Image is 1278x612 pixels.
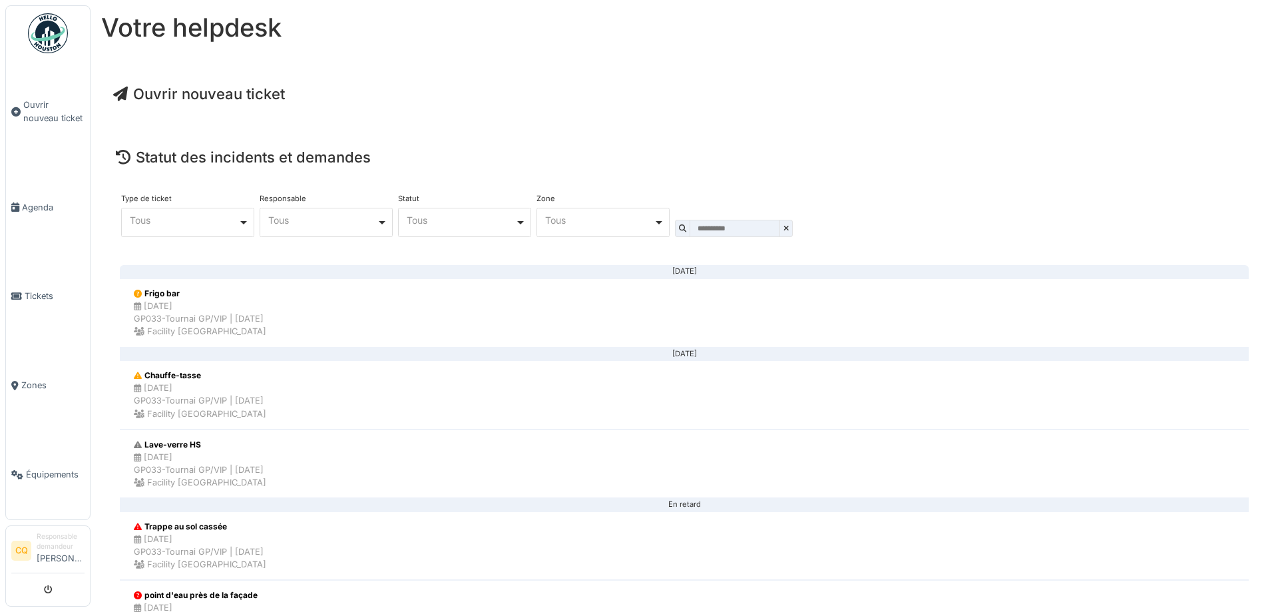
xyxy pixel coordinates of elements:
[6,341,90,430] a: Zones
[37,531,85,552] div: Responsable demandeur
[37,531,85,570] li: [PERSON_NAME]
[134,451,266,489] div: [DATE] GP033-Tournai GP/VIP | [DATE] Facility [GEOGRAPHIC_DATA]
[120,430,1249,499] a: Lave-verre HS [DATE]GP033-Tournai GP/VIP | [DATE] Facility [GEOGRAPHIC_DATA]
[130,354,1238,355] div: [DATE]
[25,290,85,302] span: Tickets
[120,278,1249,348] a: Frigo bar [DATE]GP033-Tournai GP/VIP | [DATE] Facility [GEOGRAPHIC_DATA]
[21,379,85,392] span: Zones
[6,61,90,162] a: Ouvrir nouveau ticket
[268,216,377,224] div: Tous
[28,13,68,53] img: Badge_color-CXgf-gQk.svg
[260,195,306,202] label: Responsable
[116,149,1253,166] h4: Statut des incidents et demandes
[545,216,654,224] div: Tous
[134,439,266,451] div: Lave-verre HS
[120,360,1249,430] a: Chauffe-tasse [DATE]GP033-Tournai GP/VIP | [DATE] Facility [GEOGRAPHIC_DATA]
[113,85,285,103] a: Ouvrir nouveau ticket
[22,201,85,214] span: Agenda
[6,430,90,519] a: Équipements
[11,531,85,573] a: CQ Responsable demandeur[PERSON_NAME]
[120,511,1249,581] a: Trappe au sol cassée [DATE]GP033-Tournai GP/VIP | [DATE] Facility [GEOGRAPHIC_DATA]
[134,370,266,382] div: Chauffe-tasse
[134,300,266,338] div: [DATE] GP033-Tournai GP/VIP | [DATE] Facility [GEOGRAPHIC_DATA]
[134,288,266,300] div: Frigo bar
[6,252,90,341] a: Tickets
[11,541,31,561] li: CQ
[26,468,85,481] span: Équipements
[407,216,515,224] div: Tous
[130,504,1238,505] div: En retard
[398,195,419,202] label: Statut
[6,162,90,252] a: Agenda
[23,99,85,124] span: Ouvrir nouveau ticket
[134,382,266,420] div: [DATE] GP033-Tournai GP/VIP | [DATE] Facility [GEOGRAPHIC_DATA]
[134,589,266,601] div: point d'eau près de la façade
[121,195,172,202] label: Type de ticket
[536,195,555,202] label: Zone
[134,521,266,533] div: Trappe au sol cassée
[130,216,238,224] div: Tous
[130,271,1238,272] div: [DATE]
[134,533,266,571] div: [DATE] GP033-Tournai GP/VIP | [DATE] Facility [GEOGRAPHIC_DATA]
